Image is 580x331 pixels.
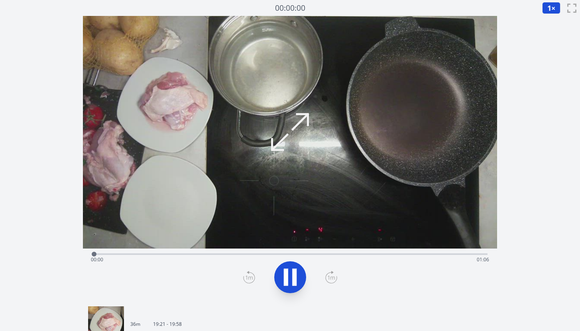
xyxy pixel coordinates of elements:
p: 19:21 - 19:58 [153,321,182,327]
span: 1 [547,3,551,13]
button: 1× [542,2,560,14]
a: 00:00:00 [275,2,305,14]
span: 01:06 [477,256,489,263]
p: 36m [130,321,140,327]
